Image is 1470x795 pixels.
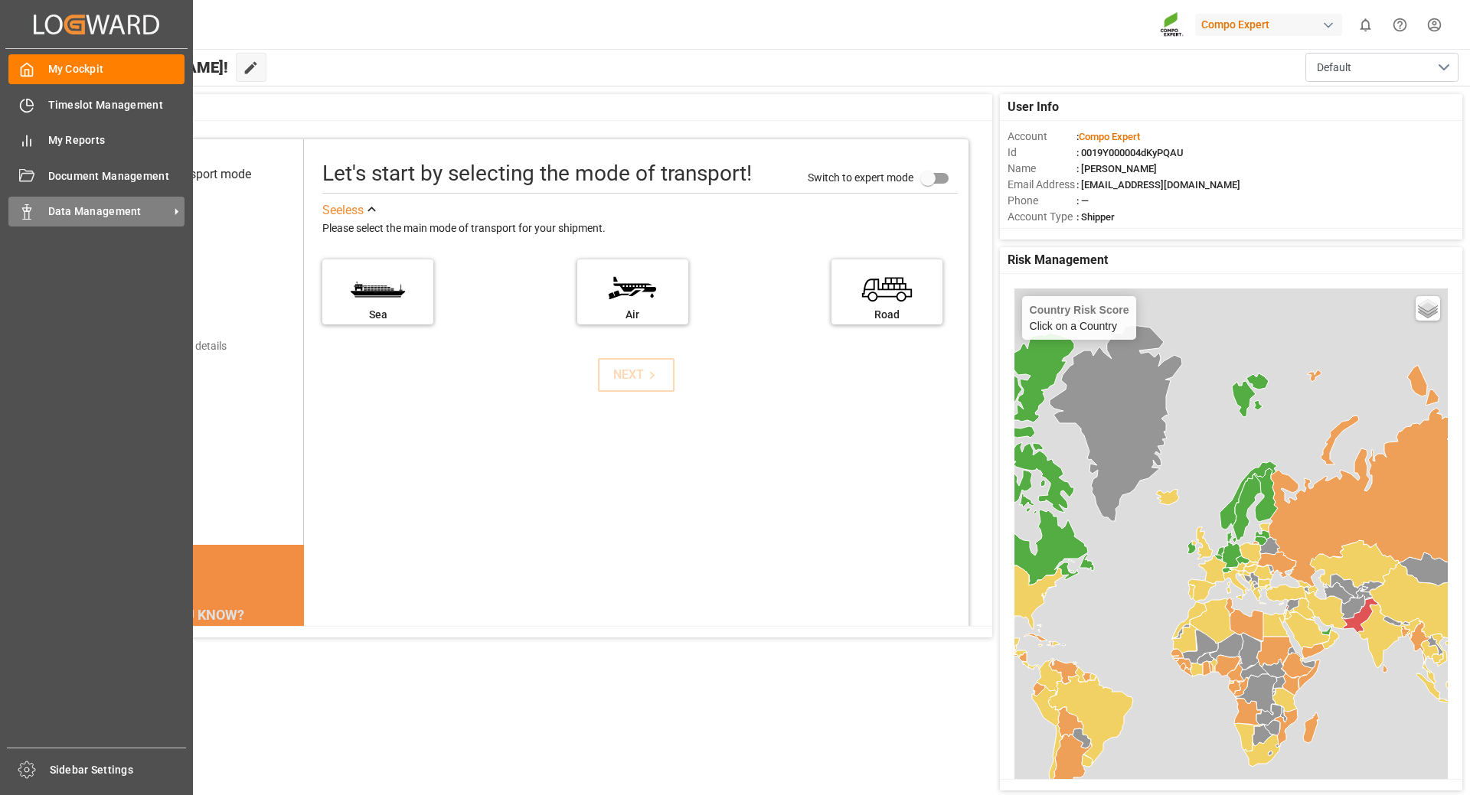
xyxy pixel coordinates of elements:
[839,307,935,323] div: Road
[1076,147,1184,158] span: : 0019Y000004dKyPQAU
[8,54,185,84] a: My Cockpit
[1076,211,1115,223] span: : Shipper
[1030,304,1129,332] div: Click on a Country
[48,97,185,113] span: Timeslot Management
[1317,60,1351,76] span: Default
[1160,11,1184,38] img: Screenshot%202023-09-29%20at%2010.02.21.png_1712312052.png
[322,201,364,220] div: See less
[1383,8,1417,42] button: Help Center
[1348,8,1383,42] button: show 0 new notifications
[1195,14,1342,36] div: Compo Expert
[1008,145,1076,161] span: Id
[322,158,752,190] div: Let's start by selecting the mode of transport!
[1195,10,1348,39] button: Compo Expert
[50,762,187,778] span: Sidebar Settings
[1416,296,1440,321] a: Layers
[48,168,185,184] span: Document Management
[1305,53,1459,82] button: open menu
[48,61,185,77] span: My Cockpit
[8,90,185,119] a: Timeslot Management
[585,307,681,323] div: Air
[808,171,913,183] span: Switch to expert mode
[1076,195,1089,207] span: : —
[322,220,958,238] div: Please select the main mode of transport for your shipment.
[1030,304,1129,316] h4: Country Risk Score
[64,53,228,82] span: Hello [PERSON_NAME]!
[83,598,304,630] div: DID YOU KNOW?
[598,358,675,392] button: NEXT
[1008,193,1076,209] span: Phone
[1076,163,1157,174] span: : [PERSON_NAME]
[613,366,660,384] div: NEXT
[1008,98,1059,116] span: User Info
[1079,131,1140,142] span: Compo Expert
[48,204,169,220] span: Data Management
[1008,129,1076,145] span: Account
[1008,161,1076,177] span: Name
[1076,131,1140,142] span: :
[1076,179,1240,191] span: : [EMAIL_ADDRESS][DOMAIN_NAME]
[1008,251,1108,269] span: Risk Management
[1008,209,1076,225] span: Account Type
[330,307,426,323] div: Sea
[48,132,185,148] span: My Reports
[1008,177,1076,193] span: Email Address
